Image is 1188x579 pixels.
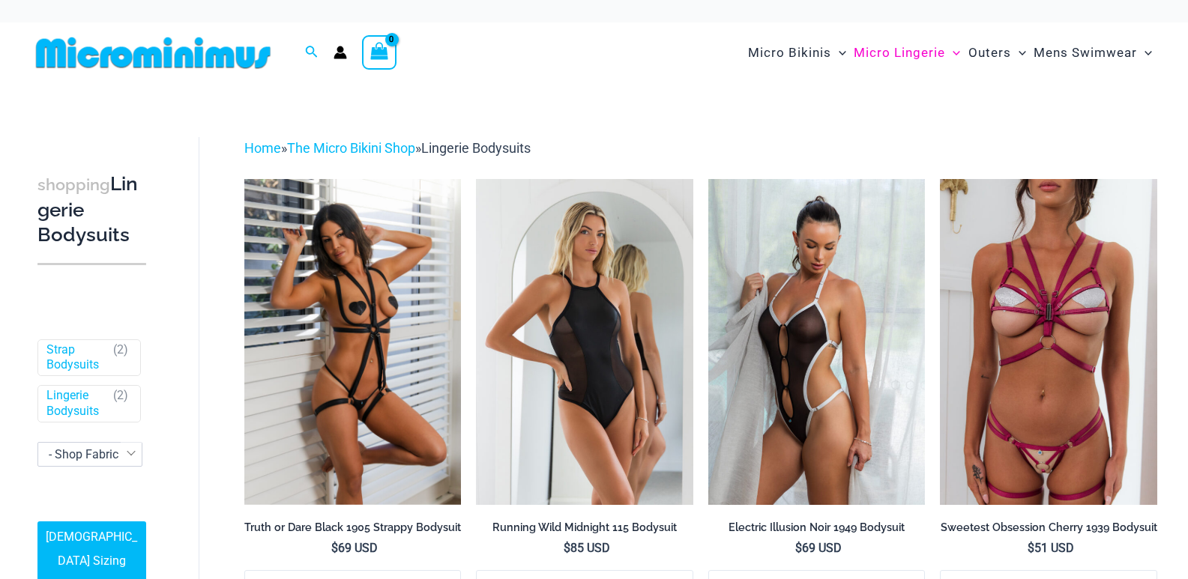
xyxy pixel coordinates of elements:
span: 2 [117,388,124,402]
span: Menu Toggle [1137,34,1152,72]
h2: Sweetest Obsession Cherry 1939 Bodysuit [940,521,1157,535]
span: Mens Swimwear [1034,34,1137,72]
a: Account icon link [334,46,347,59]
img: Electric Illusion Noir 1949 Bodysuit 03 [708,179,926,504]
bdi: 85 USD [564,541,610,555]
a: The Micro Bikini Shop [287,140,415,156]
span: Menu Toggle [831,34,846,72]
span: 2 [117,342,124,357]
a: Electric Illusion Noir 1949 Bodysuit 03Electric Illusion Noir 1949 Bodysuit 04Electric Illusion N... [708,179,926,504]
img: Running Wild Midnight 115 Bodysuit 02 [476,179,693,504]
img: Truth or Dare Black 1905 Bodysuit 611 Micro 07 [244,179,462,504]
a: Strap Bodysuits [46,342,106,374]
span: Menu Toggle [1011,34,1026,72]
span: ( ) [113,342,128,374]
bdi: 51 USD [1028,541,1074,555]
img: MM SHOP LOGO FLAT [30,36,277,70]
a: Truth or Dare Black 1905 Strappy Bodysuit [244,521,462,540]
span: - Shop Fabric Type [38,443,142,466]
a: Micro LingerieMenu ToggleMenu Toggle [850,30,964,76]
a: Lingerie Bodysuits [46,388,106,419]
span: $ [795,541,802,555]
span: shopping [37,175,110,194]
a: Truth or Dare Black 1905 Bodysuit 611 Micro 07Truth or Dare Black 1905 Bodysuit 611 Micro 05Truth... [244,179,462,504]
span: $ [331,541,338,555]
a: Electric Illusion Noir 1949 Bodysuit [708,521,926,540]
a: Micro BikinisMenu ToggleMenu Toggle [744,30,850,76]
span: - Shop Fabric Type [49,447,147,461]
h2: Electric Illusion Noir 1949 Bodysuit [708,521,926,535]
bdi: 69 USD [331,541,378,555]
a: Mens SwimwearMenu ToggleMenu Toggle [1030,30,1156,76]
bdi: 69 USD [795,541,842,555]
a: Search icon link [305,43,319,62]
a: View Shopping Cart, empty [362,35,396,70]
a: OutersMenu ToggleMenu Toggle [965,30,1030,76]
img: Sweetest Obsession Cherry 1129 Bra 6119 Bottom 1939 Bodysuit 09 [940,179,1157,504]
a: Running Wild Midnight 115 Bodysuit 02Running Wild Midnight 115 Bodysuit 12Running Wild Midnight 1... [476,179,693,504]
span: Lingerie Bodysuits [421,140,531,156]
span: Micro Bikinis [748,34,831,72]
a: Running Wild Midnight 115 Bodysuit [476,521,693,540]
span: Outers [968,34,1011,72]
h2: Truth or Dare Black 1905 Strappy Bodysuit [244,521,462,535]
a: Sweetest Obsession Cherry 1129 Bra 6119 Bottom 1939 Bodysuit 09Sweetest Obsession Cherry 1129 Bra... [940,179,1157,504]
h2: Running Wild Midnight 115 Bodysuit [476,521,693,535]
span: $ [564,541,570,555]
a: Sweetest Obsession Cherry 1939 Bodysuit [940,521,1157,540]
span: » » [244,140,531,156]
span: - Shop Fabric Type [37,442,142,467]
h3: Lingerie Bodysuits [37,172,146,248]
span: ( ) [113,388,128,419]
span: Menu Toggle [945,34,960,72]
nav: Site Navigation [742,28,1158,78]
span: $ [1028,541,1034,555]
a: Home [244,140,281,156]
span: Micro Lingerie [854,34,945,72]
